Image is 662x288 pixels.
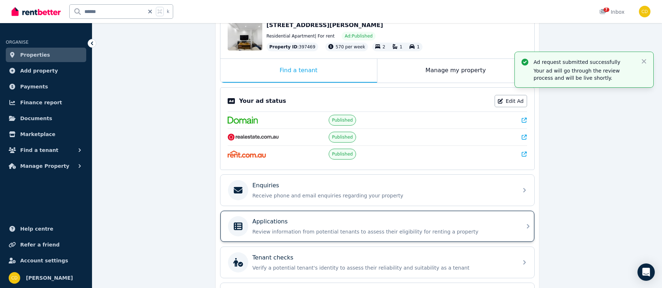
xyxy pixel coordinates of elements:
span: 1 [417,44,420,49]
a: Finance report [6,95,86,110]
a: Payments [6,79,86,94]
span: 7 [604,8,609,12]
p: Verify a potential tenant's identity to assess their reliability and suitability as a tenant [253,264,514,271]
a: Documents [6,111,86,126]
img: RentBetter [12,6,61,17]
span: Ad: Published [345,33,372,39]
img: Chris Dimitropoulos [639,6,650,17]
p: Your ad will go through the review process and will be live shortly. [534,67,635,82]
span: 570 per week [336,44,365,49]
div: Open Intercom Messenger [637,263,655,281]
img: Chris Dimitropoulos [9,272,20,284]
img: Domain.com.au [228,117,258,124]
span: Residential Apartment | For rent [267,33,335,39]
p: Your ad status [239,97,286,105]
a: Add property [6,64,86,78]
p: Enquiries [253,181,279,190]
span: Property ID [269,44,298,50]
img: Rent.com.au [228,150,266,158]
a: Properties [6,48,86,62]
span: [PERSON_NAME] [26,274,73,282]
span: Refer a friend [20,240,60,249]
span: Finance report [20,98,62,107]
span: Account settings [20,256,68,265]
span: Properties [20,51,50,59]
a: ApplicationsReview information from potential tenants to assess their eligibility for renting a p... [220,211,534,242]
div: Manage my property [377,59,534,83]
span: Manage Property [20,162,69,170]
span: k [167,9,169,14]
span: Published [332,151,353,157]
span: 1 [400,44,403,49]
span: 2 [382,44,385,49]
span: Payments [20,82,48,91]
p: Applications [253,217,288,226]
a: Edit Ad [495,95,527,107]
button: Manage Property [6,159,86,173]
span: ORGANISE [6,40,29,45]
span: Help centre [20,224,53,233]
div: Find a tenant [220,59,377,83]
button: Find a tenant [6,143,86,157]
div: Inbox [599,8,624,16]
p: Review information from potential tenants to assess their eligibility for renting a property [253,228,514,235]
a: Help centre [6,222,86,236]
p: Ad request submitted successfully [534,58,635,66]
span: Add property [20,66,58,75]
p: Receive phone and email enquiries regarding your property [253,192,514,199]
div: : 397469 [267,43,319,51]
span: Find a tenant [20,146,58,154]
span: Marketplace [20,130,55,139]
img: RealEstate.com.au [228,134,279,141]
a: Account settings [6,253,86,268]
span: Published [332,117,353,123]
a: EnquiriesReceive phone and email enquiries regarding your property [220,175,534,206]
a: Tenant checksVerify a potential tenant's identity to assess their reliability and suitability as ... [220,247,534,278]
span: [STREET_ADDRESS][PERSON_NAME] [267,22,383,29]
a: Marketplace [6,127,86,141]
span: Published [332,134,353,140]
p: Tenant checks [253,253,294,262]
span: Documents [20,114,52,123]
a: Refer a friend [6,237,86,252]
